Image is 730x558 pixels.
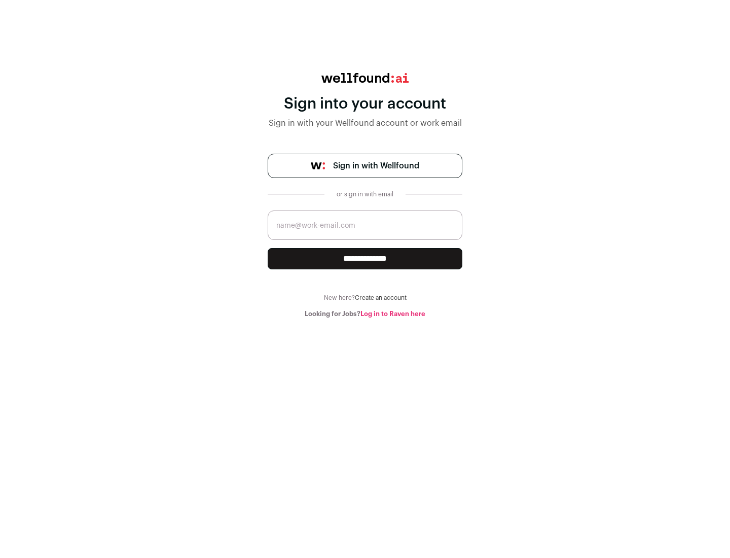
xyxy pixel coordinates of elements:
[268,95,462,113] div: Sign into your account
[321,73,409,83] img: wellfound:ai
[268,310,462,318] div: Looking for Jobs?
[355,295,407,301] a: Create an account
[268,294,462,302] div: New here?
[333,190,397,198] div: or sign in with email
[268,211,462,240] input: name@work-email.com
[333,160,419,172] span: Sign in with Wellfound
[268,117,462,129] div: Sign in with your Wellfound account or work email
[311,162,325,169] img: wellfound-symbol-flush-black-fb3c872781a75f747ccb3a119075da62bfe97bd399995f84a933054e44a575c4.png
[360,310,425,317] a: Log in to Raven here
[268,154,462,178] a: Sign in with Wellfound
